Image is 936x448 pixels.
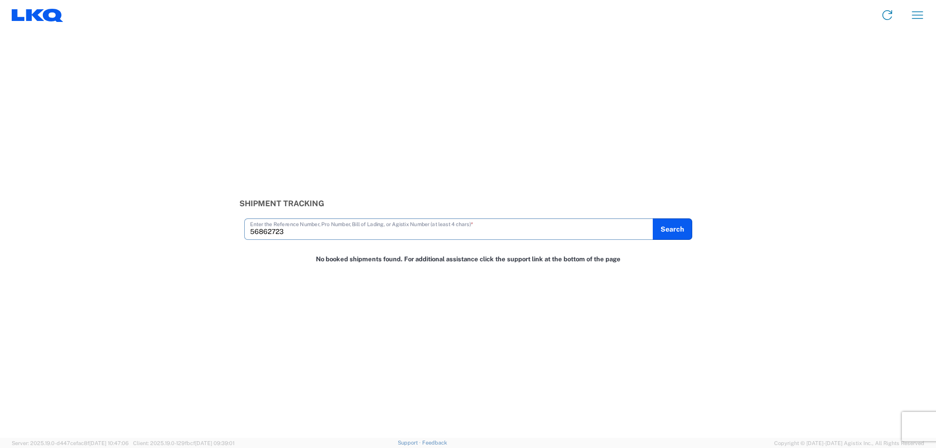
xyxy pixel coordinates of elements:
[774,439,924,448] span: Copyright © [DATE]-[DATE] Agistix Inc., All Rights Reserved
[89,440,129,446] span: [DATE] 10:47:06
[653,218,692,240] button: Search
[398,440,422,446] a: Support
[234,250,702,269] div: No booked shipments found. For additional assistance click the support link at the bottom of the ...
[133,440,234,446] span: Client: 2025.19.0-129fbcf
[239,199,697,208] h3: Shipment Tracking
[195,440,234,446] span: [DATE] 09:39:01
[422,440,447,446] a: Feedback
[12,440,129,446] span: Server: 2025.19.0-d447cefac8f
